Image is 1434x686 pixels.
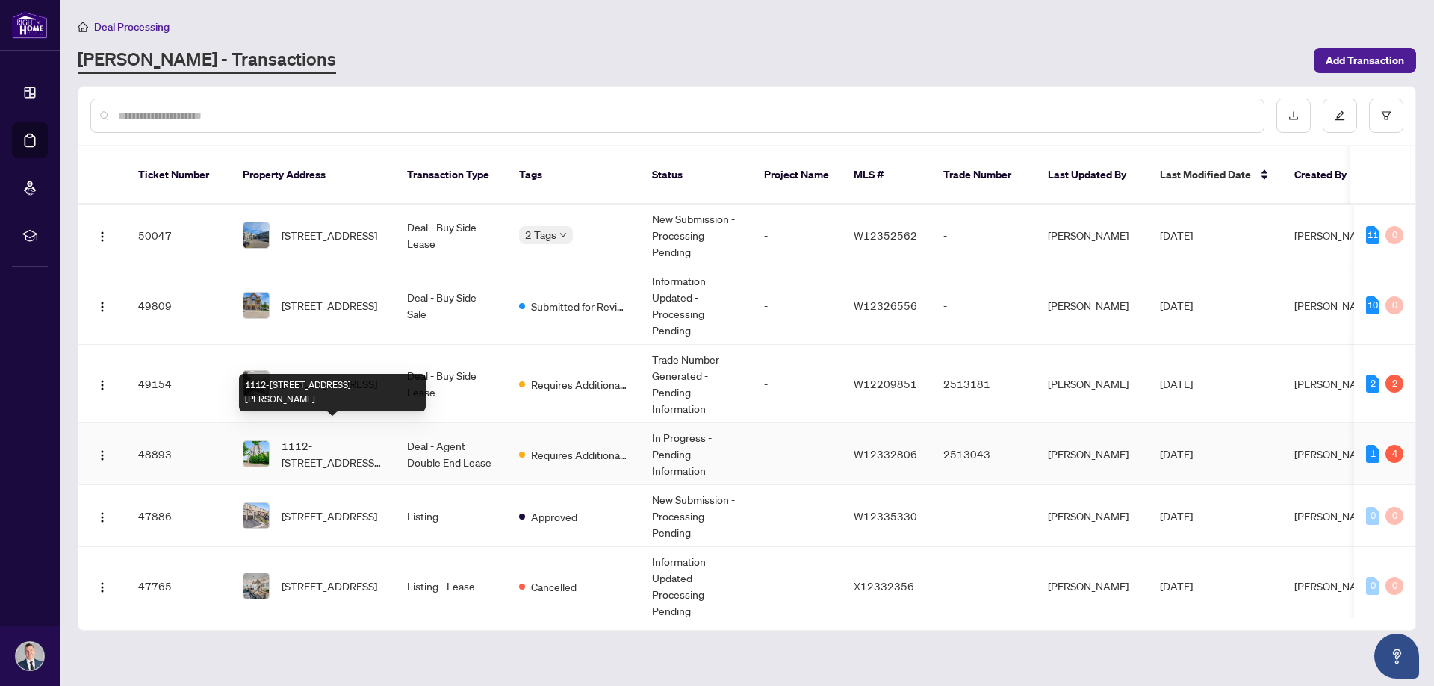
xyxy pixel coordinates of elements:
td: 49154 [126,345,231,423]
button: Logo [90,442,114,466]
button: Logo [90,574,114,598]
td: 47886 [126,485,231,547]
span: [DATE] [1160,447,1193,461]
span: [STREET_ADDRESS] [282,227,377,243]
img: logo [12,11,48,39]
div: 11 [1366,226,1379,244]
span: Submitted for Review [531,298,628,314]
td: - [931,485,1036,547]
span: W12209851 [854,377,917,390]
th: Ticket Number [126,146,231,205]
img: thumbnail-img [243,573,269,599]
span: [DATE] [1160,228,1193,242]
span: [STREET_ADDRESS] [282,297,377,314]
td: [PERSON_NAME] [1036,547,1148,626]
img: Logo [96,301,108,313]
th: Status [640,146,752,205]
th: Created By [1282,146,1372,205]
button: Add Transaction [1314,48,1416,73]
td: Information Updated - Processing Pending [640,547,752,626]
td: Deal - Agent Double End Lease [395,423,507,485]
span: Cancelled [531,579,577,595]
td: - [752,345,842,423]
span: filter [1381,110,1391,121]
span: X12332356 [854,579,914,593]
div: 10 [1366,296,1379,314]
img: Logo [96,379,108,391]
img: Logo [96,511,108,523]
span: Approved [531,508,577,525]
div: 0 [1385,577,1403,595]
span: Requires Additional Docs [531,446,628,463]
span: edit [1335,110,1345,121]
div: 4 [1385,445,1403,463]
img: Logo [96,231,108,243]
td: [PERSON_NAME] [1036,266,1148,345]
span: [DATE] [1160,299,1193,312]
button: download [1276,99,1311,133]
span: W12332806 [854,447,917,461]
img: thumbnail-img [243,441,269,467]
td: 50047 [126,205,231,266]
td: - [752,547,842,626]
span: [DATE] [1160,377,1193,390]
td: [PERSON_NAME] [1036,423,1148,485]
span: Last Modified Date [1160,166,1251,183]
a: [PERSON_NAME] - Transactions [78,47,336,74]
span: 1112-[STREET_ADDRESS][PERSON_NAME] [282,437,383,470]
div: 0 [1366,507,1379,525]
span: [STREET_ADDRESS] [282,578,377,594]
div: 0 [1385,507,1403,525]
span: home [78,22,88,32]
span: [PERSON_NAME] [1294,299,1375,312]
td: [PERSON_NAME] [1036,485,1148,547]
img: thumbnail-img [243,293,269,318]
td: - [931,547,1036,626]
td: - [931,266,1036,345]
th: Trade Number [931,146,1036,205]
td: 48893 [126,423,231,485]
span: [PERSON_NAME] [1294,447,1375,461]
td: - [752,266,842,345]
div: 1 [1366,445,1379,463]
div: 0 [1366,577,1379,595]
td: 2513043 [931,423,1036,485]
span: [PERSON_NAME] [1294,509,1375,523]
td: [PERSON_NAME] [1036,205,1148,266]
span: down [559,231,567,239]
img: thumbnail-img [243,222,269,248]
th: Property Address [231,146,395,205]
img: Profile Icon [16,642,44,670]
img: thumbnail-img [243,371,269,396]
span: W12335330 [854,509,917,523]
button: Logo [90,372,114,396]
button: edit [1323,99,1357,133]
td: Deal - Buy Side Sale [395,266,507,345]
button: filter [1369,99,1403,133]
td: - [931,205,1036,266]
button: Logo [90,504,114,528]
span: [STREET_ADDRESS] [282,508,377,524]
div: 0 [1385,296,1403,314]
td: Information Updated - Processing Pending [640,266,752,345]
th: Last Updated By [1036,146,1148,205]
span: [PERSON_NAME] [1294,579,1375,593]
td: In Progress - Pending Information [640,423,752,485]
td: New Submission - Processing Pending [640,205,752,266]
span: [PERSON_NAME] [1294,228,1375,242]
span: [DATE] [1160,579,1193,593]
th: Last Modified Date [1148,146,1282,205]
div: 0 [1385,226,1403,244]
td: Listing - Lease [395,547,507,626]
td: - [752,423,842,485]
td: Listing [395,485,507,547]
button: Logo [90,293,114,317]
button: Open asap [1374,634,1419,679]
th: Transaction Type [395,146,507,205]
div: 2 [1366,375,1379,393]
span: 2 Tags [525,226,556,243]
td: - [752,205,842,266]
td: 2513181 [931,345,1036,423]
div: 1112-[STREET_ADDRESS][PERSON_NAME] [239,374,426,411]
img: Logo [96,581,108,593]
